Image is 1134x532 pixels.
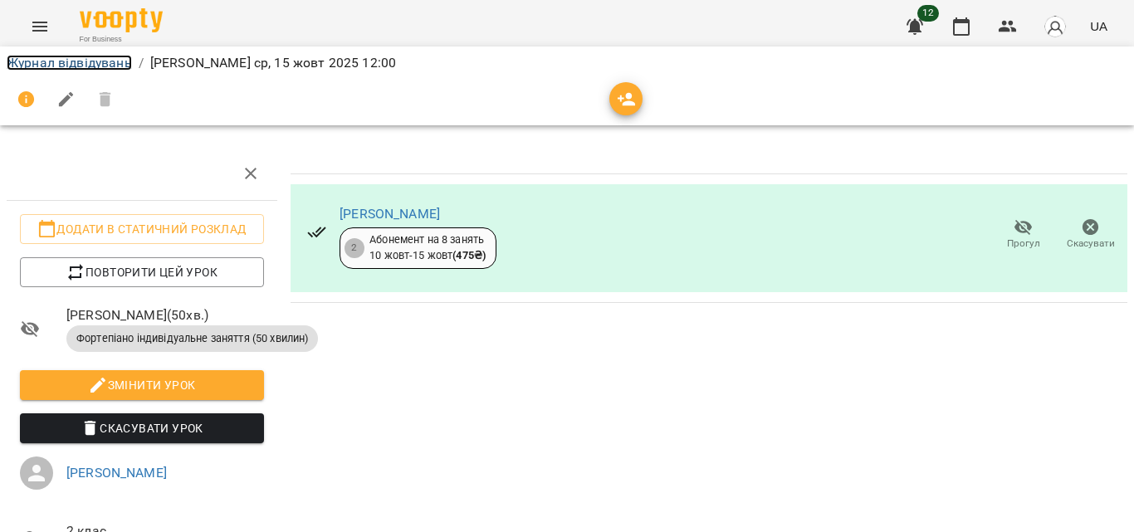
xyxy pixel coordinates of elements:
[20,214,264,244] button: Додати в статичний розклад
[20,413,264,443] button: Скасувати Урок
[1083,11,1114,41] button: UA
[7,53,1127,73] nav: breadcrumb
[33,219,251,239] span: Додати в статичний розклад
[66,465,167,481] a: [PERSON_NAME]
[20,370,264,400] button: Змінити урок
[917,5,939,22] span: 12
[20,7,60,46] button: Menu
[7,55,132,71] a: Журнал відвідувань
[1007,237,1040,251] span: Прогул
[1090,17,1107,35] span: UA
[80,34,163,45] span: For Business
[33,262,251,282] span: Повторити цей урок
[1057,212,1124,258] button: Скасувати
[990,212,1057,258] button: Прогул
[1044,15,1067,38] img: avatar_s.png
[33,375,251,395] span: Змінити урок
[80,8,163,32] img: Voopty Logo
[369,232,486,263] div: Абонемент на 8 занять 10 жовт - 15 жовт
[150,53,396,73] p: [PERSON_NAME] ср, 15 жовт 2025 12:00
[345,238,364,258] div: 2
[20,257,264,287] button: Повторити цей урок
[33,418,251,438] span: Скасувати Урок
[66,305,264,325] span: [PERSON_NAME] ( 50 хв. )
[340,206,440,222] a: [PERSON_NAME]
[66,331,318,346] span: Фортепіано індивідуальне заняття (50 хвилин)
[452,249,486,261] b: ( 475 ₴ )
[1067,237,1115,251] span: Скасувати
[139,53,144,73] li: /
